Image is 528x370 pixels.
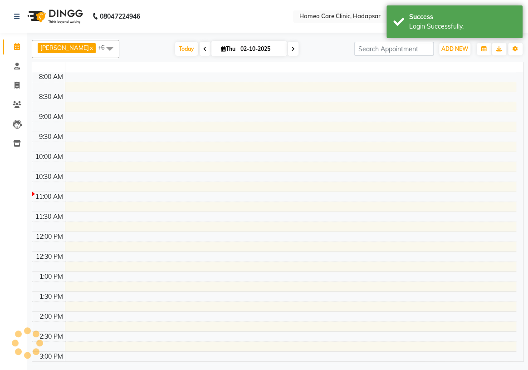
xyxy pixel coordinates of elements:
div: 12:30 PM [34,252,65,261]
div: 8:30 AM [37,92,65,102]
div: 2:30 PM [38,332,65,341]
div: 2:00 PM [38,312,65,321]
div: 12:00 PM [34,232,65,242]
span: Today [175,42,198,56]
b: 08047224946 [100,4,140,29]
div: 11:00 AM [34,192,65,202]
div: 10:00 AM [34,152,65,162]
a: x [89,44,93,51]
div: 3:00 PM [38,352,65,361]
div: 11:30 AM [34,212,65,222]
input: Search Appointment [354,42,434,56]
span: +6 [98,44,112,51]
div: 1:00 PM [38,272,65,281]
img: logo [23,4,85,29]
div: 9:00 AM [37,112,65,122]
div: Login Successfully. [409,22,516,31]
span: [PERSON_NAME] [40,44,89,51]
span: Thu [219,45,238,52]
div: 9:30 AM [37,132,65,142]
div: Success [409,12,516,22]
div: 10:30 AM [34,172,65,182]
div: 8:00 AM [37,72,65,82]
input: 2025-10-02 [238,42,283,56]
span: ADD NEW [441,45,468,52]
div: 1:30 PM [38,292,65,301]
button: ADD NEW [439,43,470,55]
